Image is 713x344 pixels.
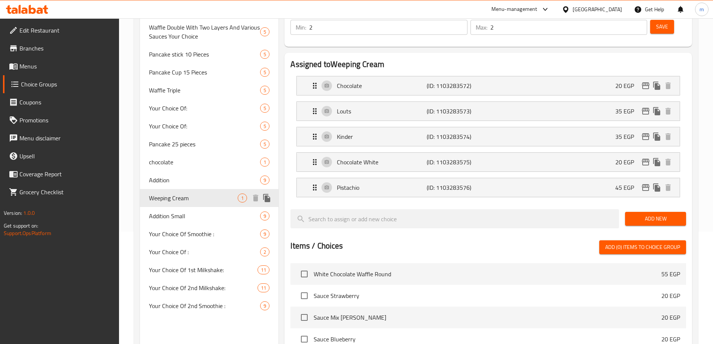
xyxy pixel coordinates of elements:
div: Your Choice Of 2nd Milkshake:11 [140,279,279,297]
p: 35 EGP [615,107,640,116]
span: Sauce Blueberry [314,335,661,344]
p: 20 EGP [661,291,680,300]
span: 2 [260,249,269,256]
div: Choices [260,301,269,310]
span: Choice Groups [21,80,113,89]
span: Coupons [19,98,113,107]
span: Coverage Report [19,170,113,179]
button: delete [662,131,674,142]
span: Version: [4,208,22,218]
button: edit [640,131,651,142]
div: Your Choice Of 1st Milkshake:11 [140,261,279,279]
p: 20 EGP [661,335,680,344]
span: Upsell [19,152,113,161]
span: 5 [260,28,269,36]
p: 45 EGP [615,183,640,192]
div: Menu-management [491,5,537,14]
span: Select choice [296,288,312,304]
p: Louts [337,107,426,116]
div: Choices [258,265,269,274]
li: Expand [290,98,686,124]
p: (ID: 1103283572) [427,81,487,90]
button: edit [640,182,651,193]
button: Save [650,20,674,34]
span: Sauce Mix [PERSON_NAME] [314,313,661,322]
span: Edit Restaurant [19,26,113,35]
span: Your Choice Of Smoothie : [149,229,260,238]
span: Save [656,22,668,31]
p: Min: [296,23,306,32]
span: 1.0.0 [23,208,35,218]
div: Expand [297,102,680,121]
span: 5 [260,69,269,76]
span: Menus [19,62,113,71]
p: (ID: 1103283574) [427,132,487,141]
li: Expand [290,73,686,98]
div: Expand [297,178,680,197]
button: duplicate [651,131,662,142]
span: Addition Small [149,211,260,220]
p: (ID: 1103283575) [427,158,487,167]
button: edit [640,156,651,168]
button: edit [640,106,651,117]
p: 35 EGP [615,132,640,141]
div: Your Choice Of :2 [140,243,279,261]
span: 9 [260,231,269,238]
span: Your Choice Of 1st Milkshake: [149,265,258,274]
div: Addition Small9 [140,207,279,225]
button: delete [662,182,674,193]
div: Choices [260,140,269,149]
div: Choices [260,158,269,167]
div: Choices [260,176,269,185]
button: duplicate [651,156,662,168]
h2: Assigned to Weeping Cream [290,59,686,70]
span: Your Choice Of: [149,122,260,131]
div: Addition9 [140,171,279,189]
a: Promotions [3,111,119,129]
span: Branches [19,44,113,53]
div: Your Choice Of:5 [140,117,279,135]
button: Add (0) items to choice group [599,240,686,254]
div: Choices [260,50,269,59]
span: Sauce Strawberry [314,291,661,300]
span: 5 [260,105,269,112]
span: Menu disclaimer [19,134,113,143]
p: 20 EGP [615,81,640,90]
div: Expand [297,153,680,171]
p: (ID: 1103283576) [427,183,487,192]
p: 55 EGP [661,270,680,278]
p: (ID: 1103283573) [427,107,487,116]
a: Support.OpsPlatform [4,228,51,238]
span: Waffle Triple [149,86,260,95]
span: 5 [260,123,269,130]
div: Pancake stick 10 Pieces5 [140,45,279,63]
p: 20 EGP [615,158,640,167]
span: White Chocolate Waffle Round [314,270,661,278]
button: duplicate [651,80,662,91]
button: duplicate [651,106,662,117]
button: duplicate [261,192,272,204]
span: Waffle Double With Two Layers And Various Sauces Your Choice [149,23,260,41]
div: Choices [260,211,269,220]
div: Choices [258,283,269,292]
span: 5 [260,141,269,148]
span: Your Choice Of: [149,104,260,113]
div: Choices [260,247,269,256]
h2: Items / Choices [290,240,343,252]
span: Your Choice Of 2nd Smoothie : [149,301,260,310]
a: Coverage Report [3,165,119,183]
div: Expand [297,76,680,95]
div: Weeping Cream1deleteduplicate [140,189,279,207]
span: 5 [260,51,269,58]
div: Choices [260,104,269,113]
div: Choices [260,122,269,131]
p: Chocolate [337,81,426,90]
div: Pancake Cup 15 Pieces5 [140,63,279,81]
span: Add (0) items to choice group [605,243,680,252]
span: Add New [631,214,680,223]
button: delete [662,80,674,91]
div: Choices [260,229,269,238]
span: 9 [260,177,269,184]
span: 5 [260,87,269,94]
span: chocolate [149,158,260,167]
